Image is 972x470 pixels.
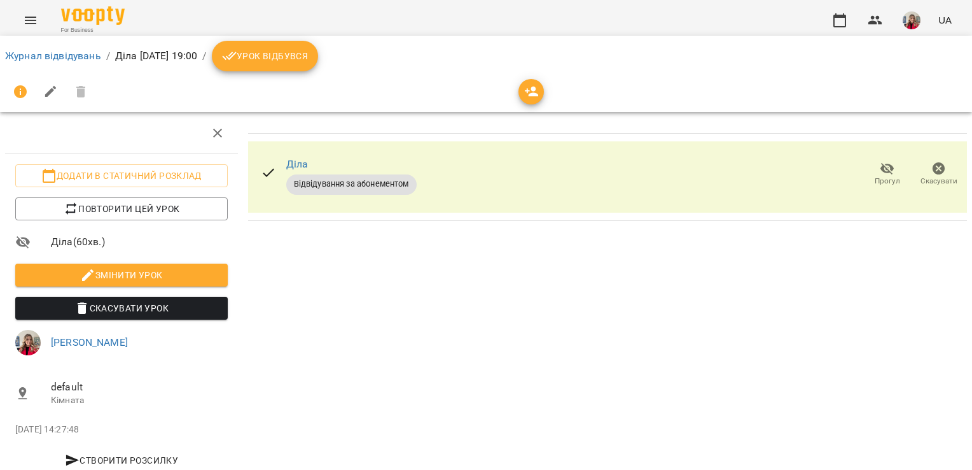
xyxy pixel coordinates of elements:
nav: breadcrumb [5,41,967,71]
span: Прогул [875,176,900,187]
span: Урок відбувся [222,48,309,64]
span: Діла ( 60 хв. ) [51,234,228,250]
button: Урок відбувся [212,41,319,71]
button: Menu [15,5,46,36]
img: eb3c061b4bf570e42ddae9077fa72d47.jpg [15,330,41,355]
a: Діла [286,158,309,170]
span: Створити розсилку [20,453,223,468]
li: / [106,48,110,64]
img: Voopty Logo [61,6,125,25]
span: For Business [61,26,125,34]
span: Скасувати Урок [25,301,218,316]
span: Скасувати [920,176,957,187]
span: Повторити цей урок [25,201,218,217]
button: UA [933,8,957,32]
span: Додати в статичний розклад [25,168,218,183]
button: Прогул [861,157,913,192]
button: Додати в статичний розклад [15,164,228,187]
li: / [202,48,206,64]
span: UA [938,13,952,27]
span: Відвідування за абонементом [286,178,417,190]
p: [DATE] 14:27:48 [15,424,228,436]
span: default [51,380,228,395]
button: Скасувати [913,157,964,192]
button: Змінити урок [15,264,228,287]
a: [PERSON_NAME] [51,336,128,348]
p: Кімната [51,394,228,407]
span: Змінити урок [25,267,218,283]
button: Повторити цей урок [15,197,228,220]
p: Діла [DATE] 19:00 [115,48,198,64]
button: Скасувати Урок [15,297,228,320]
img: eb3c061b4bf570e42ddae9077fa72d47.jpg [903,11,920,29]
a: Журнал відвідувань [5,50,101,62]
